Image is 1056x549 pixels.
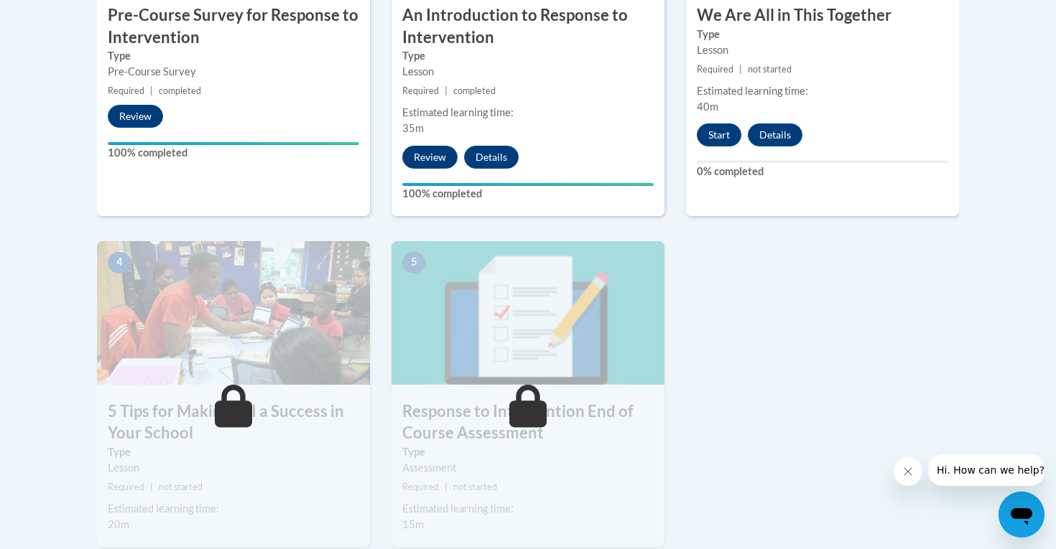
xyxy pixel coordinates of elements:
[453,482,497,492] span: not started
[108,145,359,161] label: 100% completed
[108,64,359,80] div: Pre-Course Survey
[402,105,654,121] div: Estimated learning time:
[108,444,359,460] label: Type
[108,142,359,145] div: Your progress
[697,42,948,58] div: Lesson
[108,518,129,530] span: 20m
[392,4,664,49] h3: An Introduction to Response to Intervention
[150,482,153,492] span: |
[108,482,144,492] span: Required
[697,83,948,99] div: Estimated learning time:
[402,122,424,134] span: 35m
[402,48,654,64] label: Type
[453,85,496,96] span: completed
[739,64,742,75] span: |
[402,85,439,96] span: Required
[894,457,922,486] iframe: Close message
[748,64,792,75] span: not started
[697,164,948,179] label: 0% completed
[686,4,959,27] h3: We Are All in This Together
[464,146,519,169] button: Details
[697,123,741,146] button: Start
[108,460,359,476] div: Lesson
[150,85,153,96] span: |
[402,64,654,80] div: Lesson
[748,123,802,146] button: Details
[402,146,458,169] button: Review
[402,518,424,530] span: 15m
[697,27,948,42] label: Type
[445,482,448,492] span: |
[928,454,1045,486] iframe: Message from company
[697,64,733,75] span: Required
[697,100,718,113] span: 40m
[97,241,370,385] img: Course Image
[108,252,131,273] span: 4
[392,400,664,445] h3: Response to Intervention End of Course Assessment
[159,85,201,96] span: completed
[159,482,203,492] span: not started
[402,460,654,476] div: Assessment
[402,444,654,460] label: Type
[402,501,654,517] div: Estimated learning time:
[402,482,439,492] span: Required
[108,105,163,128] button: Review
[445,85,448,96] span: |
[108,501,359,517] div: Estimated learning time:
[108,85,144,96] span: Required
[402,252,425,273] span: 5
[402,183,654,186] div: Your progress
[999,492,1045,538] iframe: Button to launch messaging window
[97,4,370,49] h3: Pre-Course Survey for Response to Intervention
[108,48,359,64] label: Type
[392,241,664,385] img: Course Image
[97,400,370,445] h3: 5 Tips for Making RTI a Success in Your School
[402,186,654,202] label: 100% completed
